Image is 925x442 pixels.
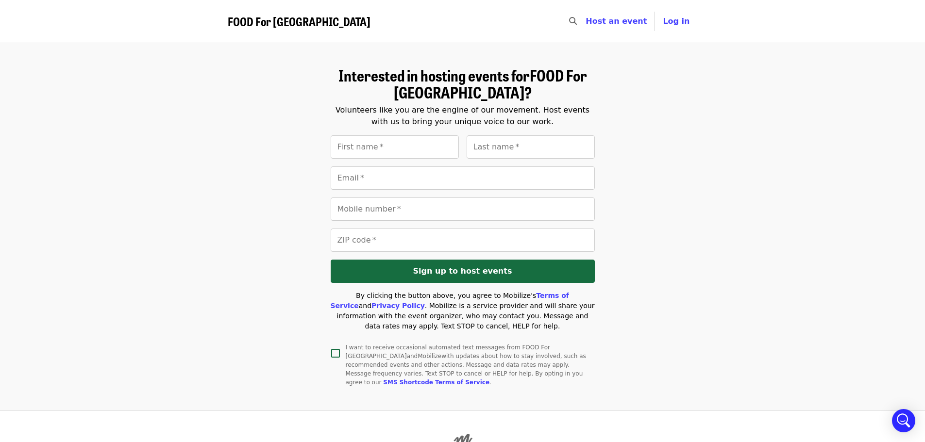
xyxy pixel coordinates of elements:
input: Mobile number [331,197,595,221]
a: FOOD For [GEOGRAPHIC_DATA] [228,15,370,29]
input: ZIP code [331,229,595,252]
button: Log in [655,12,697,31]
input: Last name [467,135,595,159]
button: Sign up to host events [331,260,595,283]
span: Interested in hosting events for FOOD For [GEOGRAPHIC_DATA] ? [338,64,587,103]
i: search icon [569,16,577,26]
a: SMS Shortcode Terms of Service [383,379,489,386]
input: First name [331,135,459,159]
a: Host an event [586,16,647,26]
span: Volunteers like you are the engine of our movement. Host events with us to bring your unique voic... [336,105,589,126]
span: I want to receive occasional automated text messages from FOOD For [GEOGRAPHIC_DATA] and Mobilize... [346,343,587,387]
div: Open Intercom Messenger [892,409,915,432]
span: Log in [663,16,690,26]
a: Privacy Policy [371,302,425,310]
a: Terms of Service [331,292,569,310]
div: By clicking the button above, you agree to Mobilize's and . Mobilize is a service provider and wi... [331,291,595,331]
input: Email [331,166,595,190]
input: Search [583,10,590,33]
span: FOOD For [GEOGRAPHIC_DATA] [228,13,370,30]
